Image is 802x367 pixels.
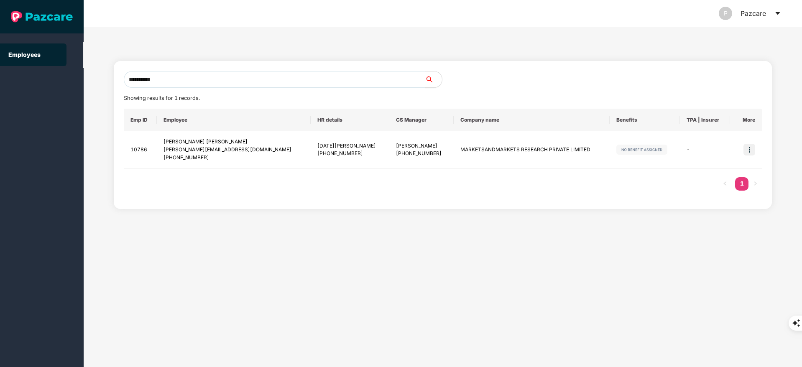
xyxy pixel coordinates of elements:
th: Company name [454,109,610,131]
span: search [425,76,442,83]
th: Employee [157,109,311,131]
td: MARKETSANDMARKETS RESEARCH PRIVATE LIMITED [454,131,610,169]
img: svg+xml;base64,PHN2ZyB4bWxucz0iaHR0cDovL3d3dy53My5vcmcvMjAwMC9zdmciIHdpZHRoPSIxMjIiIGhlaWdodD0iMj... [616,145,667,155]
div: [PHONE_NUMBER] [163,154,304,162]
div: [PHONE_NUMBER] [317,150,382,158]
li: Next Page [748,177,762,191]
span: P [724,7,728,20]
th: TPA | Insurer [680,109,730,131]
a: Employees [8,51,41,58]
th: More [730,109,762,131]
div: [PERSON_NAME] [PERSON_NAME] [163,138,304,146]
button: right [748,177,762,191]
th: Benefits [610,109,680,131]
td: 10786 [124,131,157,169]
img: icon [743,144,755,155]
span: caret-down [774,10,781,17]
li: 1 [735,177,748,191]
th: CS Manager [389,109,454,131]
div: [PERSON_NAME][EMAIL_ADDRESS][DOMAIN_NAME] [163,146,304,154]
th: HR details [311,109,389,131]
span: left [723,181,728,186]
button: left [718,177,732,191]
a: 1 [735,177,748,190]
div: [PERSON_NAME] [396,142,447,150]
li: Previous Page [718,177,732,191]
div: [PHONE_NUMBER] [396,150,447,158]
th: Emp ID [124,109,157,131]
div: - [687,146,723,154]
div: [DATE][PERSON_NAME] [317,142,382,150]
span: right [753,181,758,186]
button: search [425,71,442,88]
span: Showing results for 1 records. [124,95,200,101]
